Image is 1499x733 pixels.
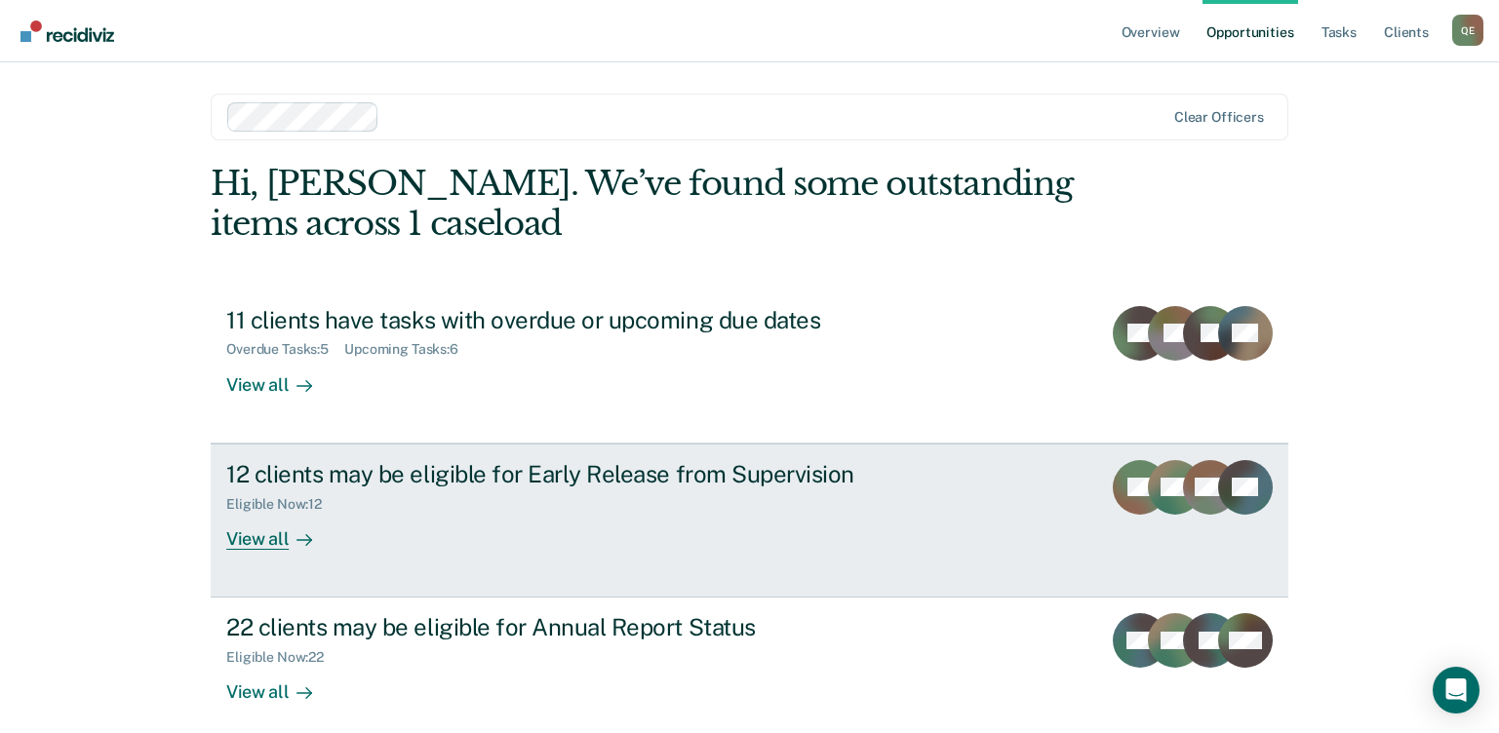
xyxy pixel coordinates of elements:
img: Recidiviz [20,20,114,42]
div: Overdue Tasks : 5 [226,341,344,358]
div: 11 clients have tasks with overdue or upcoming due dates [226,306,911,334]
div: Open Intercom Messenger [1433,667,1479,714]
div: Hi, [PERSON_NAME]. We’ve found some outstanding items across 1 caseload [211,164,1073,244]
div: Eligible Now : 12 [226,496,337,513]
div: View all [226,358,335,396]
div: Eligible Now : 22 [226,649,339,666]
div: View all [226,666,335,704]
a: 11 clients have tasks with overdue or upcoming due datesOverdue Tasks:5Upcoming Tasks:6View all [211,290,1288,444]
a: 12 clients may be eligible for Early Release from SupervisionEligible Now:12View all [211,444,1288,598]
button: Profile dropdown button [1452,15,1483,46]
div: Q E [1452,15,1483,46]
div: 12 clients may be eligible for Early Release from Supervision [226,460,911,488]
div: View all [226,512,335,550]
div: Clear officers [1174,109,1264,126]
div: 22 clients may be eligible for Annual Report Status [226,613,911,641]
div: Upcoming Tasks : 6 [344,341,474,358]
